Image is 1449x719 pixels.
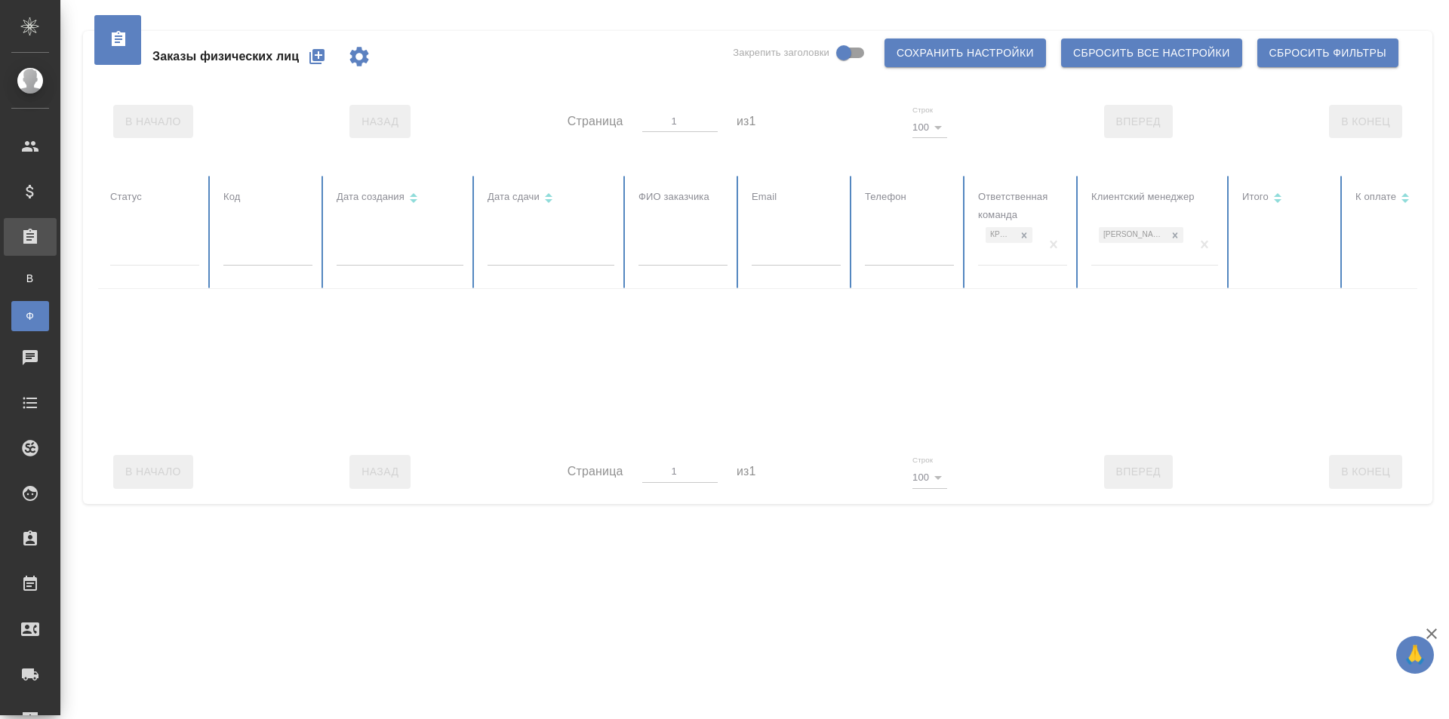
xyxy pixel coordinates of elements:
[11,263,49,293] a: В
[1257,38,1398,67] button: Сбросить фильтры
[1269,44,1386,63] span: Сбросить фильтры
[1396,636,1434,674] button: 🙏
[884,38,1046,67] button: Сохранить настройки
[299,38,335,75] button: Создать
[1402,639,1428,671] span: 🙏
[19,271,42,286] span: В
[1073,44,1230,63] span: Сбросить все настройки
[897,44,1034,63] span: Сохранить настройки
[19,309,42,324] span: Ф
[1061,38,1242,67] button: Сбросить все настройки
[152,48,299,66] span: Заказы физических лиц
[11,301,49,331] a: Ф
[733,45,829,60] span: Закрепить заголовки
